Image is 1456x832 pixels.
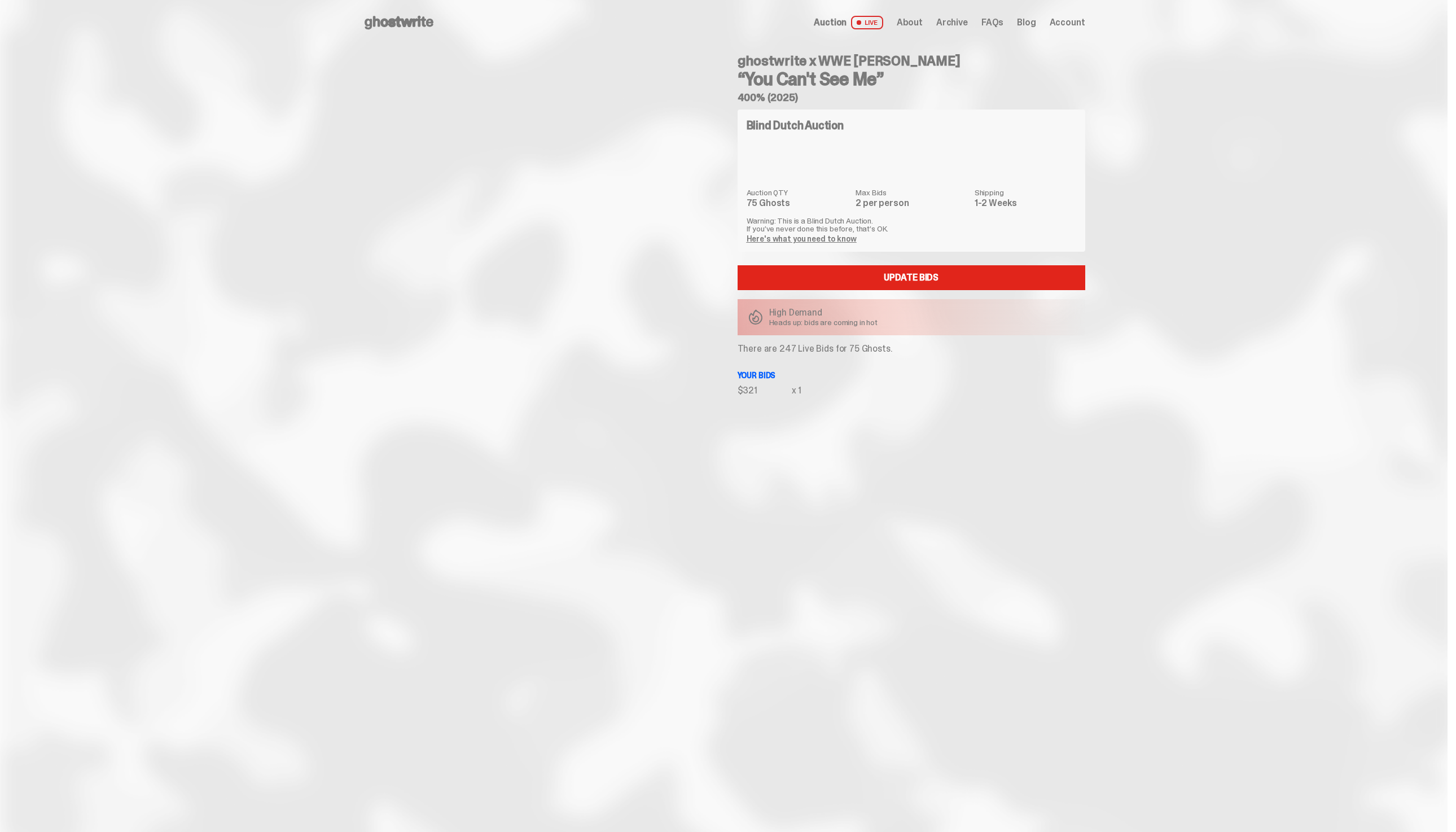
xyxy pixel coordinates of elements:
[738,371,1085,379] p: Your bids
[856,199,967,208] dd: 2 per person
[981,18,1003,27] a: FAQs
[738,344,1085,353] p: There are 247 Live Bids for 75 Ghosts.
[738,386,792,395] div: $321
[747,199,849,208] dd: 75 Ghosts
[747,120,844,131] h4: Blind Dutch Auction
[747,234,857,244] a: Here's what you need to know
[936,18,968,27] a: Archive
[738,265,1085,290] a: Update Bids
[1017,18,1036,27] a: Blog
[975,189,1076,196] dt: Shipping
[738,70,1085,88] h3: “You Can't See Me”
[1050,18,1085,27] a: Account
[851,16,883,29] span: LIVE
[738,93,1085,103] h5: 400% (2025)
[747,189,849,196] dt: Auction QTY
[738,54,1085,68] h4: ghostwrite x WWE [PERSON_NAME]
[769,318,878,326] p: Heads up: bids are coming in hot
[769,308,878,317] p: High Demand
[747,217,1076,233] p: Warning: This is a Blind Dutch Auction. If you’ve never done this before, that’s OK.
[975,199,1076,208] dd: 1-2 Weeks
[814,16,883,29] a: Auction LIVE
[814,18,847,27] span: Auction
[792,386,802,395] div: x 1
[897,18,923,27] a: About
[856,189,967,196] dt: Max Bids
